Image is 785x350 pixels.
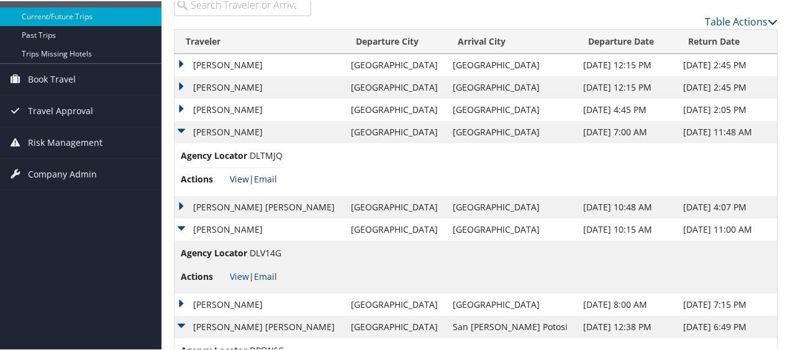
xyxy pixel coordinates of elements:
[175,97,345,120] td: [PERSON_NAME]
[254,172,277,184] a: Email
[447,195,577,217] td: [GEOGRAPHIC_DATA]
[230,269,277,281] span: |
[28,126,102,157] span: Risk Management
[181,171,227,185] span: Actions
[345,75,447,97] td: [GEOGRAPHIC_DATA]
[175,315,345,337] td: [PERSON_NAME] [PERSON_NAME]
[345,29,447,53] th: Departure City: activate to sort column ascending
[677,75,777,97] td: [DATE] 2:45 PM
[230,172,249,184] a: View
[181,269,227,282] span: Actions
[677,217,777,240] td: [DATE] 11:00 AM
[345,120,447,142] td: [GEOGRAPHIC_DATA]
[181,245,247,259] span: Agency Locator
[705,14,778,27] a: Table Actions
[175,292,345,315] td: [PERSON_NAME]
[677,29,777,53] th: Return Date: activate to sort column ascending
[28,94,93,125] span: Travel Approval
[345,292,447,315] td: [GEOGRAPHIC_DATA]
[577,120,677,142] td: [DATE] 7:00 AM
[677,292,777,315] td: [DATE] 7:15 PM
[447,53,577,75] td: [GEOGRAPHIC_DATA]
[577,292,677,315] td: [DATE] 8:00 AM
[677,315,777,337] td: [DATE] 6:49 PM
[345,315,447,337] td: [GEOGRAPHIC_DATA]
[230,172,277,184] span: |
[677,97,777,120] td: [DATE] 2:05 PM
[28,158,97,189] span: Company Admin
[230,269,249,281] a: View
[181,148,247,161] span: Agency Locator
[250,148,283,160] span: DLTMJQ
[447,29,577,53] th: Arrival City: activate to sort column ascending
[28,63,76,94] span: Book Travel
[345,97,447,120] td: [GEOGRAPHIC_DATA]
[447,217,577,240] td: [GEOGRAPHIC_DATA]
[577,97,677,120] td: [DATE] 4:45 PM
[447,120,577,142] td: [GEOGRAPHIC_DATA]
[577,315,677,337] td: [DATE] 12:38 PM
[577,75,677,97] td: [DATE] 12:15 PM
[677,53,777,75] td: [DATE] 2:45 PM
[175,120,345,142] td: [PERSON_NAME]
[447,75,577,97] td: [GEOGRAPHIC_DATA]
[447,315,577,337] td: San [PERSON_NAME] Potosi
[254,269,277,281] a: Email
[577,217,677,240] td: [DATE] 10:15 AM
[677,120,777,142] td: [DATE] 11:48 AM
[677,195,777,217] td: [DATE] 4:07 PM
[345,53,447,75] td: [GEOGRAPHIC_DATA]
[175,195,345,217] td: [PERSON_NAME] [PERSON_NAME]
[175,75,345,97] td: [PERSON_NAME]
[175,217,345,240] td: [PERSON_NAME]
[577,195,677,217] td: [DATE] 10:48 AM
[175,29,345,53] th: Traveler: activate to sort column ascending
[577,53,677,75] td: [DATE] 12:15 PM
[345,195,447,217] td: [GEOGRAPHIC_DATA]
[345,217,447,240] td: [GEOGRAPHIC_DATA]
[250,246,281,258] span: DLV14G
[447,97,577,120] td: [GEOGRAPHIC_DATA]
[577,29,677,53] th: Departure Date: activate to sort column descending
[447,292,577,315] td: [GEOGRAPHIC_DATA]
[175,53,345,75] td: [PERSON_NAME]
